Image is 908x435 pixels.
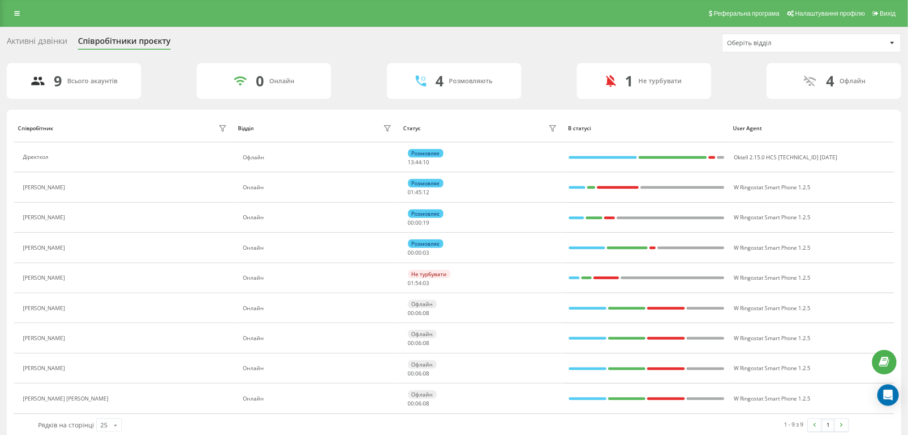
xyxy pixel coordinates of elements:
span: W Ringostat Smart Phone 1.2.5 [734,364,811,372]
span: Вихід [880,10,896,17]
div: Статус [403,125,421,132]
div: 1 [625,72,633,90]
span: 01 [408,188,414,196]
span: 08 [423,400,430,407]
div: Open Intercom Messenger [878,384,899,406]
div: [PERSON_NAME] [PERSON_NAME] [23,396,111,402]
div: : : [408,159,430,166]
span: 19 [423,219,430,226]
div: : : [408,371,430,377]
span: 00 [408,339,414,347]
div: : : [408,310,430,316]
span: 06 [416,309,422,317]
div: [PERSON_NAME] [23,245,67,251]
span: Oktell 2.15.0 HCS [TECHNICAL_ID] [DATE] [734,154,838,161]
div: Розмовляє [408,209,443,218]
div: Офлайн [408,360,437,369]
div: Всього акаунтів [68,77,118,85]
div: Розмовляє [408,239,443,248]
span: 01 [408,279,414,287]
div: : : [408,220,430,226]
div: Співробітники проєкту [78,36,171,50]
div: Не турбувати [639,77,682,85]
div: Онлайн [243,214,394,221]
span: 08 [423,309,430,317]
span: 06 [416,370,422,377]
div: [PERSON_NAME] [23,305,67,311]
div: 1 - 9 з 9 [784,420,804,429]
div: Розмовляють [449,77,492,85]
div: 4 [435,72,443,90]
div: Офлайн [840,77,866,85]
span: 00 [408,219,414,226]
span: W Ringostat Smart Phone 1.2.5 [734,395,811,402]
div: [PERSON_NAME] [23,365,67,371]
div: Оберіть відділ [727,39,835,47]
div: Відділ [238,125,254,132]
span: 03 [423,279,430,287]
div: Онлайн [269,77,294,85]
div: Онлайн [243,275,394,281]
span: 06 [416,339,422,347]
span: Налаштування профілю [795,10,865,17]
div: [PERSON_NAME] [23,275,67,281]
div: : : [408,189,430,196]
span: 12 [423,188,430,196]
span: 00 [408,370,414,377]
div: [PERSON_NAME] [23,184,67,191]
span: W Ringostat Smart Phone 1.2.5 [734,213,811,221]
div: Офлайн [408,300,437,308]
div: Онлайн [243,335,394,341]
div: : : [408,401,430,407]
div: Онлайн [243,365,394,371]
div: 4 [826,72,835,90]
span: 03 [423,249,430,256]
span: 10 [423,158,430,166]
span: 00 [416,219,422,226]
span: 00 [416,249,422,256]
div: [PERSON_NAME] [23,335,67,341]
span: 00 [408,309,414,317]
div: 0 [256,72,264,90]
span: 13 [408,158,414,166]
span: Реферальна програма [714,10,780,17]
div: User Agent [733,125,890,132]
span: 08 [423,370,430,377]
div: В статусі [568,125,725,132]
div: Діректкол [23,154,51,160]
span: 45 [416,188,422,196]
div: Співробітник [18,125,53,132]
span: W Ringostat Smart Phone 1.2.5 [734,274,811,281]
div: Розмовляє [408,149,443,158]
a: 1 [822,419,835,431]
div: : : [408,280,430,286]
div: Офлайн [408,330,437,338]
div: 9 [54,72,62,90]
span: 54 [416,279,422,287]
span: 44 [416,158,422,166]
div: Онлайн [243,305,394,311]
div: Не турбувати [408,270,451,278]
div: Офлайн [243,154,394,161]
span: W Ringostat Smart Phone 1.2.5 [734,183,811,191]
span: W Ringostat Smart Phone 1.2.5 [734,334,811,342]
div: : : [408,250,430,256]
span: Рядків на сторінці [38,421,94,429]
span: 08 [423,339,430,347]
div: Активні дзвінки [7,36,67,50]
span: 00 [408,249,414,256]
div: Офлайн [408,390,437,399]
div: Розмовляє [408,179,443,188]
span: W Ringostat Smart Phone 1.2.5 [734,304,811,312]
div: : : [408,340,430,346]
div: [PERSON_NAME] [23,214,67,221]
span: W Ringostat Smart Phone 1.2.5 [734,244,811,252]
span: 06 [416,400,422,407]
div: Онлайн [243,396,394,402]
span: 00 [408,400,414,407]
div: Онлайн [243,184,394,191]
div: Онлайн [243,245,394,251]
div: 25 [100,421,108,430]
